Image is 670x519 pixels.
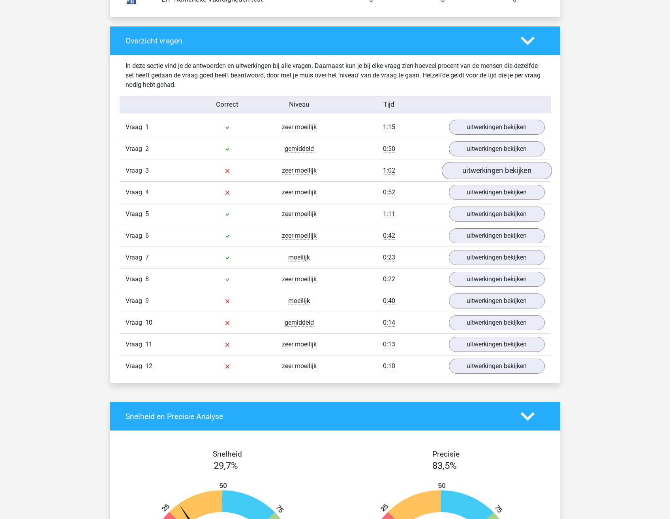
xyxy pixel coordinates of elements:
[288,297,310,305] span: moeilijk
[126,361,145,371] span: Vraag
[449,337,545,352] a: uitwerkingen bekijken
[120,61,551,90] div: In deze sectie vind je de antwoorden en uitwerkingen bij alle vragen. Daarnaast kun je bij elke v...
[449,315,545,330] a: uitwerkingen bekijken
[145,362,152,370] span: 12
[282,167,317,175] span: zeer moeilijk
[145,319,152,326] span: 10
[335,100,443,110] div: Tijd
[282,123,317,131] span: zeer moeilijk
[449,185,545,200] a: uitwerkingen bekijken
[145,297,149,305] span: 9
[449,250,545,265] a: uitwerkingen bekijken
[449,120,545,135] a: uitwerkingen bekijken
[383,297,395,305] span: 0:40
[126,122,145,132] span: Vraag
[383,340,395,348] span: 0:13
[288,254,310,261] span: moeilijk
[126,231,145,241] span: Vraag
[383,319,395,327] span: 0:14
[432,460,457,471] span: 83,5%
[145,167,149,174] span: 3
[383,275,395,283] span: 0:22
[126,144,145,154] span: Vraag
[145,210,149,218] span: 5
[282,340,317,348] span: zeer moeilijk
[383,145,395,153] span: 0:50
[126,318,145,327] span: Vraag
[191,100,263,110] div: Correct
[383,210,395,218] span: 1:11
[126,209,145,219] span: Vraag
[282,210,317,218] span: zeer moeilijk
[344,449,548,459] h4: Precisie
[145,340,152,348] span: 11
[383,362,395,370] span: 0:10
[285,145,314,153] span: gemiddeld
[383,123,395,131] span: 1:15
[126,296,145,306] span: Vraag
[126,275,145,284] span: Vraag
[214,460,238,471] span: 29,7%
[441,162,552,179] a: uitwerkingen bekijken
[145,145,149,152] span: 2
[145,123,149,131] span: 1
[449,293,545,308] a: uitwerkingen bekijken
[145,275,149,283] span: 8
[126,253,145,262] span: Vraag
[449,141,545,156] a: uitwerkingen bekijken
[449,228,545,243] a: uitwerkingen bekijken
[383,254,395,261] span: 0:23
[383,188,395,196] span: 0:52
[449,359,545,374] a: uitwerkingen bekijken
[383,232,395,240] span: 0:42
[263,100,335,110] div: Niveau
[145,254,149,261] span: 7
[282,232,317,240] span: zeer moeilijk
[126,36,509,45] h4: Overzicht vragen
[145,188,149,196] span: 4
[126,340,145,349] span: Vraag
[145,232,149,239] span: 6
[285,319,314,327] span: gemiddeld
[282,188,317,196] span: zeer moeilijk
[282,362,317,370] span: zeer moeilijk
[126,449,329,459] h4: Snelheid
[126,412,509,421] h4: Snelheid en Precisie Analyse
[383,167,395,175] span: 1:02
[449,272,545,287] a: uitwerkingen bekijken
[126,166,145,175] span: Vraag
[449,207,545,222] a: uitwerkingen bekijken
[282,275,317,283] span: zeer moeilijk
[126,188,145,197] span: Vraag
